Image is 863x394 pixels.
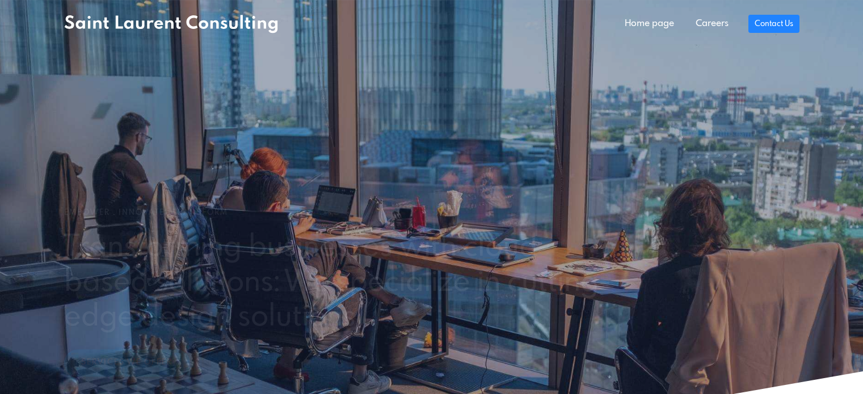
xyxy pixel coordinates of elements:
[685,12,739,35] a: Careers
[748,15,799,33] a: Contact Us
[64,200,616,304] h2: Transforming businesses with cloud-based solutions: We specialize in cutting-edge design solutions
[64,177,799,186] h1: Empower . Innovate . Transform
[64,318,190,345] a: Services We Offer
[614,12,685,35] a: Home page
